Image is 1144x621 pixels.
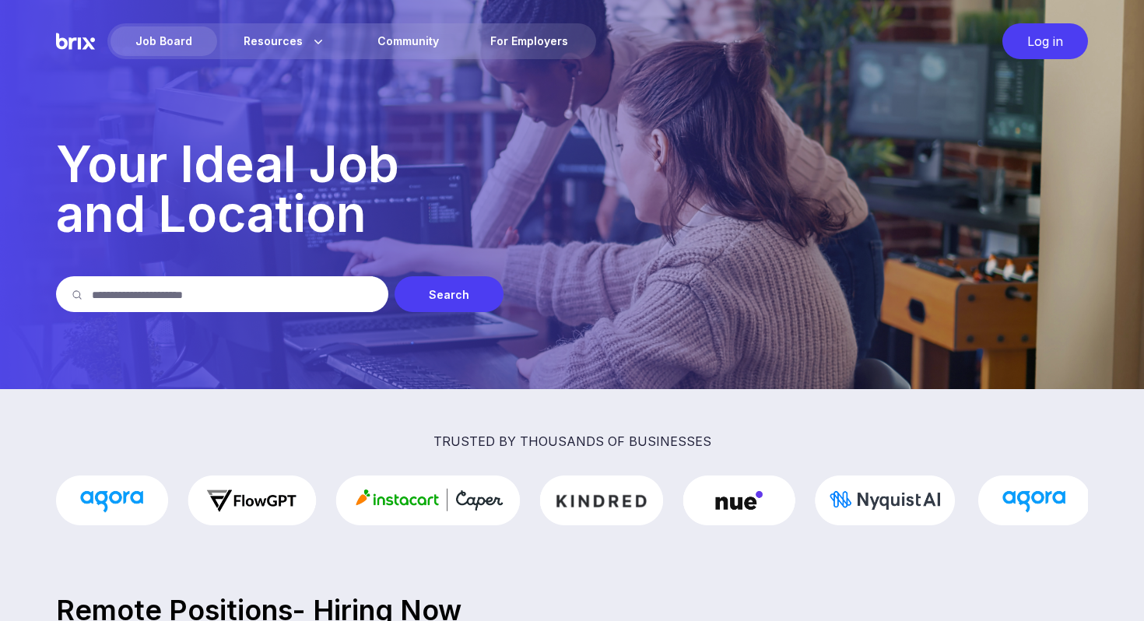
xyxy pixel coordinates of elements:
[465,26,593,56] a: For Employers
[111,26,217,56] div: Job Board
[56,23,95,59] img: Brix Logo
[995,23,1088,59] a: Log in
[219,26,351,56] div: Resources
[56,139,1088,239] p: Your Ideal Job and Location
[395,276,504,312] div: Search
[353,26,464,56] a: Community
[1002,23,1088,59] div: Log in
